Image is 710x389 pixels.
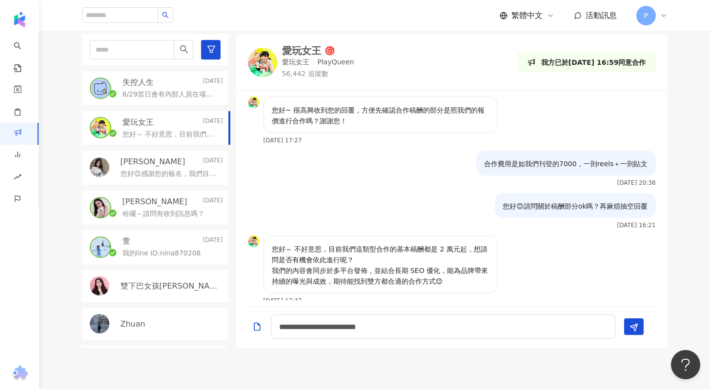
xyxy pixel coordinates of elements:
[90,157,109,177] img: KOL Avatar
[90,314,109,333] img: KOL Avatar
[203,117,223,128] p: [DATE]
[282,58,309,67] p: 愛玩女王
[12,12,27,27] img: logo icon
[248,48,277,77] img: KOL Avatar
[503,201,648,212] p: 您好😊請問關於稿酬部分ok嗎？再麻煩抽空回覆
[91,118,110,137] img: KOL Avatar
[617,222,656,229] p: [DATE] 16:21
[484,158,648,169] p: 合作費用是如我們刊登的7000，一則reels＋一則貼文
[264,297,302,304] p: [DATE] 17:37
[252,315,262,338] button: Add a file
[121,319,145,330] p: Zhuan
[122,117,154,128] p: 愛玩女王
[90,276,109,295] img: KOL Avatar
[121,156,185,167] p: [PERSON_NAME]
[122,249,201,258] p: 我的line ID:nina870208
[14,167,21,189] span: rise
[180,45,188,54] span: search
[248,46,354,78] a: KOL Avatar愛玩女王愛玩女王PlayQueen56,442 追蹤數
[644,10,648,21] span: P
[248,97,260,108] img: KOL Avatar
[671,350,700,379] iframe: Help Scout Beacon - Open
[122,196,187,207] p: [PERSON_NAME]
[624,318,644,335] button: Send
[121,281,221,292] p: 雙下巴女孩[PERSON_NAME]❤｜美食·旅遊·社群·生活·3C
[91,78,110,98] img: KOL Avatar
[121,169,219,179] p: 您好😊感謝您的報名，我們目前正在進行第二階段篩選名單，因為我們有看到您限動有分享證券開戶資訊，此次活動的協辦單位及客戶也有證券業，為避免利益衝突，可以請問您是在哪一家服務嗎？謝謝您
[318,58,354,67] p: PlayQueen
[122,236,130,247] p: 萱
[264,137,302,144] p: [DATE] 17:27
[122,77,154,88] p: 失控人生
[203,236,223,247] p: [DATE]
[248,235,260,247] img: KOL Avatar
[203,196,223,207] p: [DATE]
[272,244,489,287] p: 您好～ 不好意思，目前我們這類型合作的基本稿酬都是 2 萬元起，想請問是否有機會依此進行呢？ 我們的內容會同步於多平台發佈，並結合長期 SEO 優化，能為品牌帶來持續的曝光與成效，期待能找到雙方...
[10,366,29,381] img: chrome extension
[541,57,646,68] p: 我方已於[DATE] 16:59同意合作
[586,11,617,20] span: 活動訊息
[122,209,204,219] p: 哈囉～請問有收到訊息嗎？
[282,69,354,79] p: 56,442 追蹤數
[207,45,216,54] span: filter
[203,77,223,88] p: [DATE]
[282,46,321,56] div: 愛玩女王
[122,90,219,99] p: 8/29當日會有內部人員在場，屆時亦會提供聯絡資訊，8/29當天若有任何狀況可以即時聯絡，謝謝您
[162,12,169,19] span: search
[91,237,110,257] img: KOL Avatar
[91,198,110,217] img: KOL Avatar
[272,105,489,126] p: 您好~ 很高興收到您的回覆，方便先確認合作稿酬的部分是照我們的報價進行合作嗎？謝謝您！
[203,156,223,167] p: [DATE]
[14,35,33,73] a: search
[122,130,219,139] p: 您好～ 不好意思，目前我們這類型合作的基本稿酬都是 2 萬元起，想請問是否有機會依此進行呢？ 我們的內容會同步於多平台發佈，並結合長期 SEO 優化，能為品牌帶來持續的曝光與成效，期待能找到雙方...
[617,179,656,186] p: [DATE] 20:38
[511,10,543,21] span: 繁體中文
